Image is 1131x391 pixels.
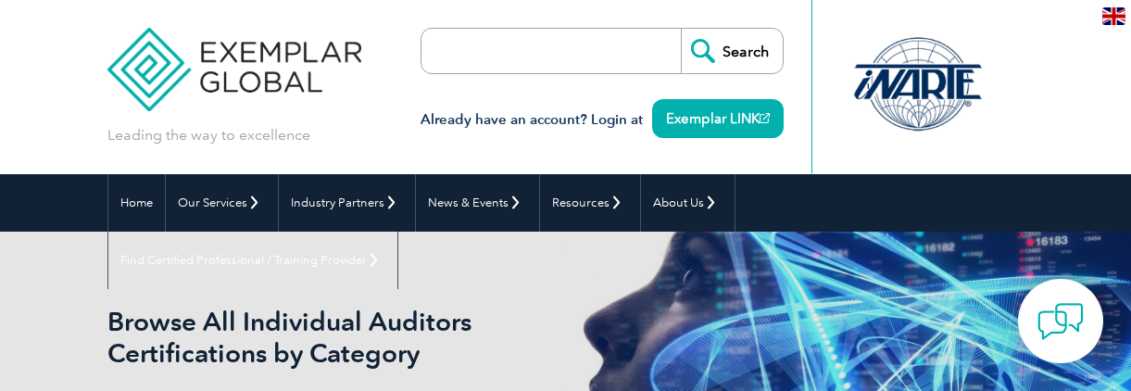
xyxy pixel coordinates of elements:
[540,174,640,232] a: Resources
[641,174,735,232] a: About Us
[108,174,165,232] a: Home
[107,125,310,145] p: Leading the way to excellence
[107,306,612,369] h1: Browse All Individual Auditors Certifications by Category
[279,174,415,232] a: Industry Partners
[421,108,784,132] h3: Already have an account? Login at
[416,174,539,232] a: News & Events
[652,99,784,138] a: Exemplar LINK
[1037,298,1084,345] img: contact-chat.png
[108,232,397,289] a: Find Certified Professional / Training Provider
[681,29,783,73] input: Search
[166,174,278,232] a: Our Services
[760,113,770,123] img: open_square.png
[1102,7,1125,25] img: en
